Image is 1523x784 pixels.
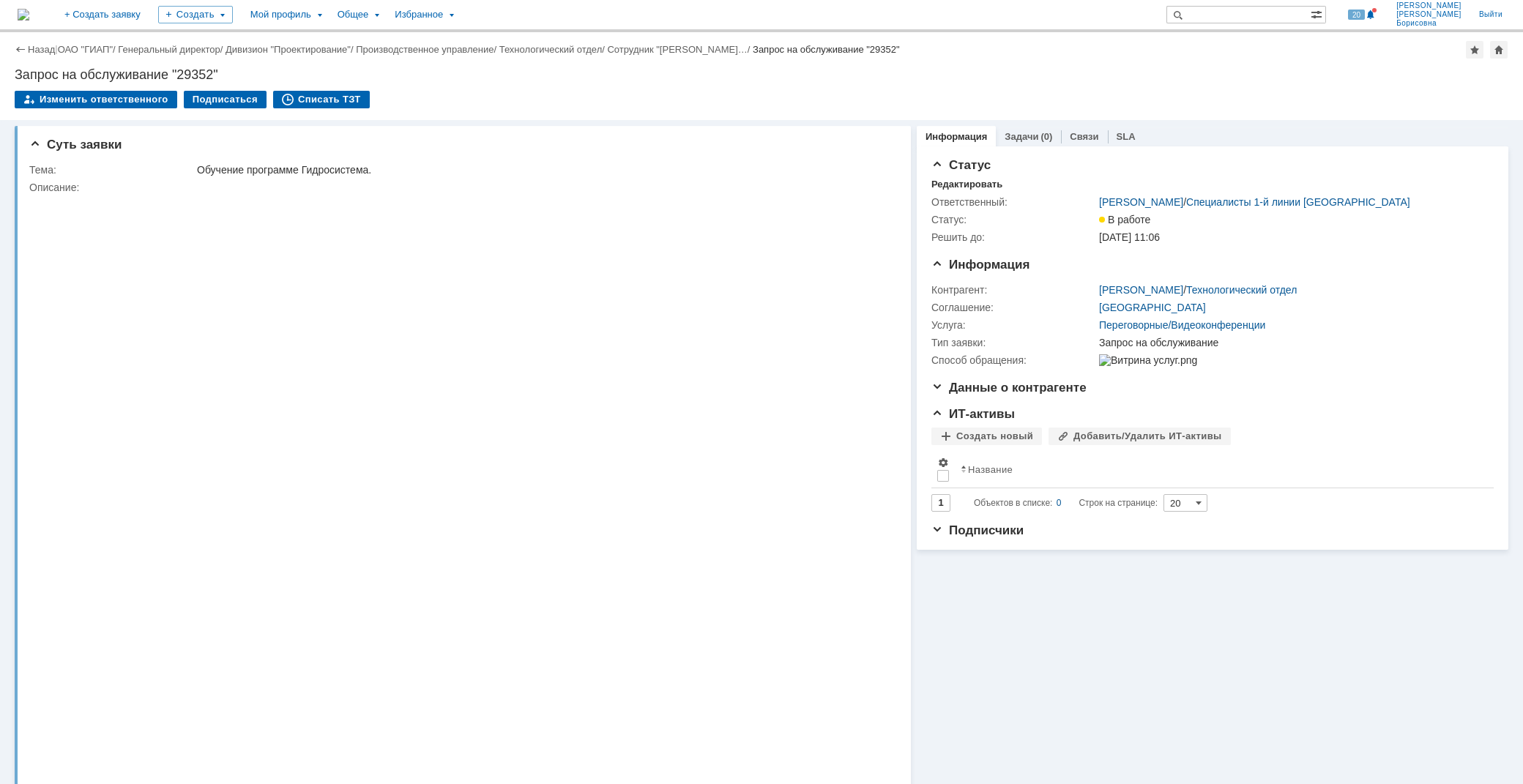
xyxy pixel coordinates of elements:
div: Сделать домашней страницей [1490,41,1508,59]
span: Информация [931,258,1029,272]
span: Настройки [937,457,949,468]
i: Строк на странице: [974,494,1158,512]
a: Задачи [1005,131,1038,142]
a: Производственное управление [356,44,494,55]
div: Способ обращения: [931,354,1096,366]
span: Борисовна [1396,19,1461,28]
span: Объектов в списке: [974,498,1052,508]
div: / [226,44,356,55]
span: Данные о контрагенте [931,381,1087,395]
div: Название [968,464,1013,475]
div: Тип заявки: [931,337,1096,348]
div: Создать [158,6,233,23]
a: ОАО "ГИАП" [58,44,113,55]
div: 0 [1057,494,1062,512]
div: Запрос на обслуживание "29352" [15,67,1508,82]
div: / [607,44,753,55]
img: logo [18,9,29,20]
div: Статус: [931,214,1096,225]
span: В работе [1099,214,1150,225]
a: Переговорные/Видеоконференции [1099,319,1265,331]
div: Ответственный: [931,196,1096,208]
div: Тема: [29,164,194,176]
div: Услуга: [931,319,1096,331]
span: 20 [1348,10,1365,20]
div: Описание: [29,182,890,193]
a: [PERSON_NAME] [1099,284,1183,296]
span: [DATE] 11:06 [1099,231,1160,243]
a: Сотрудник "[PERSON_NAME]… [607,44,747,55]
span: Суть заявки [29,138,122,152]
a: SLA [1117,131,1136,142]
a: Генеральный директор [118,44,220,55]
div: Решить до: [931,231,1096,243]
div: Добавить в избранное [1466,41,1483,59]
div: / [118,44,226,55]
span: Расширенный поиск [1311,7,1325,20]
a: [GEOGRAPHIC_DATA] [1099,302,1206,313]
div: (0) [1040,131,1052,142]
div: / [356,44,499,55]
div: Соглашение: [931,302,1096,313]
a: Назад [28,44,55,55]
a: Специалисты 1-й линии [GEOGRAPHIC_DATA] [1186,196,1410,208]
a: [PERSON_NAME] [1099,196,1183,208]
th: Название [955,451,1482,488]
div: / [1099,196,1410,208]
span: Подписчики [931,523,1024,537]
img: Витрина услуг.png [1099,354,1197,366]
div: / [499,44,608,55]
span: [PERSON_NAME] [1396,1,1461,10]
div: / [58,44,119,55]
div: / [1099,284,1297,296]
a: Технологический отдел [1186,284,1297,296]
div: Обучение программе Гидросистема. [197,164,887,176]
a: Информация [926,131,987,142]
a: Дивизион "Проектирование" [226,44,351,55]
div: Запрос на обслуживание [1099,337,1485,348]
div: Контрагент: [931,284,1096,296]
a: Технологический отдел [499,44,603,55]
div: Редактировать [931,179,1002,190]
span: Статус [931,158,991,172]
div: Запрос на обслуживание "29352" [753,44,900,55]
span: ИТ-активы [931,407,1015,421]
span: [PERSON_NAME] [1396,10,1461,19]
a: Перейти на домашнюю страницу [18,9,29,20]
a: Связи [1070,131,1098,142]
div: | [55,43,57,54]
